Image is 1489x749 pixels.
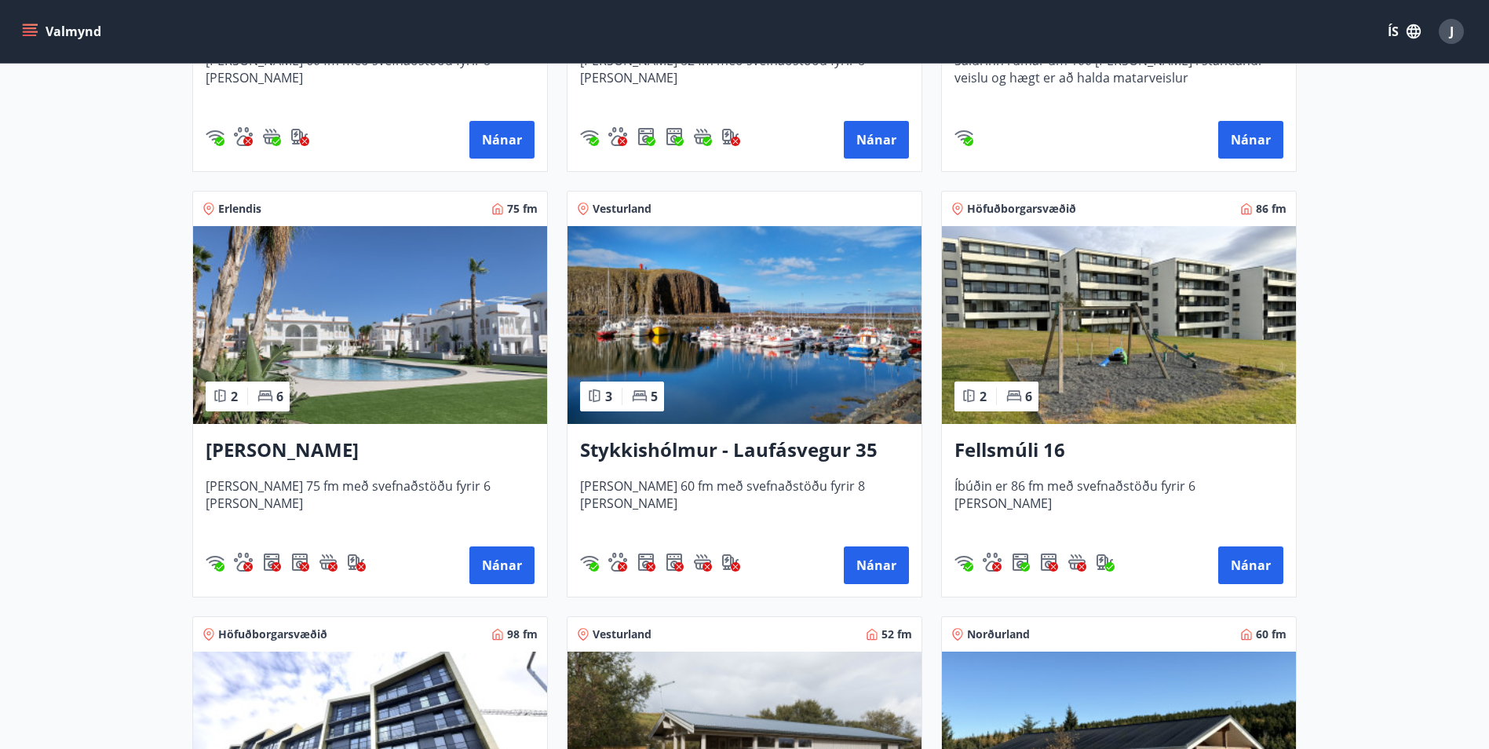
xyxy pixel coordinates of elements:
span: Salurinn rúmar um 100 [PERSON_NAME] í standandi veislu og hægt er að halda matarveislur [954,52,1283,104]
img: Paella dish [567,226,922,424]
div: Þurrkari [1039,553,1058,572]
div: Hleðslustöð fyrir rafbíla [290,127,309,146]
span: 6 [1025,388,1032,405]
img: nH7E6Gw2rvWFb8XaSdRp44dhkQaj4PJkOoRYItBQ.svg [290,127,309,146]
img: pxcaIm5dSOV3FS4whs1soiYWTwFQvksT25a9J10C.svg [983,553,1002,572]
h3: Fellsmúli 16 [954,437,1283,465]
span: 2 [231,388,238,405]
div: Gæludýr [983,553,1002,572]
span: 3 [605,388,612,405]
h3: [PERSON_NAME] [206,437,535,465]
div: Þvottavél [637,553,655,572]
img: HJRyFFsYp6qjeUYhR4dAD8CaCEsnIFYZ05miwXoh.svg [206,553,224,572]
span: 75 fm [507,201,538,217]
span: Norðurland [967,627,1030,642]
img: pxcaIm5dSOV3FS4whs1soiYWTwFQvksT25a9J10C.svg [608,127,627,146]
div: Þráðlaust net [954,127,973,146]
img: h89QDIuHlAdpqTriuIvuEWkTH976fOgBEOOeu1mi.svg [262,127,281,146]
button: Nánar [844,121,909,159]
div: Heitur pottur [693,553,712,572]
img: pxcaIm5dSOV3FS4whs1soiYWTwFQvksT25a9J10C.svg [234,127,253,146]
img: HJRyFFsYp6qjeUYhR4dAD8CaCEsnIFYZ05miwXoh.svg [580,553,599,572]
img: nH7E6Gw2rvWFb8XaSdRp44dhkQaj4PJkOoRYItBQ.svg [721,127,740,146]
span: Höfuðborgarsvæðið [218,627,327,642]
img: nH7E6Gw2rvWFb8XaSdRp44dhkQaj4PJkOoRYItBQ.svg [721,553,740,572]
button: Nánar [469,121,535,159]
div: Þurrkari [290,553,309,572]
span: [PERSON_NAME] 60 fm með svefnaðstöðu fyrir 8 [PERSON_NAME] [206,52,535,104]
span: [PERSON_NAME] 75 fm með svefnaðstöðu fyrir 6 [PERSON_NAME] [206,477,535,529]
div: Heitur pottur [319,553,338,572]
div: Þvottavél [637,127,655,146]
div: Heitur pottur [262,127,281,146]
div: Þráðlaust net [580,127,599,146]
img: hddCLTAnxqFUMr1fxmbGG8zWilo2syolR0f9UjPn.svg [290,553,309,572]
h3: Stykkishólmur - Laufásvegur 35 [580,437,909,465]
img: HJRyFFsYp6qjeUYhR4dAD8CaCEsnIFYZ05miwXoh.svg [580,127,599,146]
div: Þráðlaust net [954,553,973,572]
div: Þurrkari [665,553,684,572]
div: Hleðslustöð fyrir rafbíla [721,127,740,146]
button: menu [19,17,108,46]
div: Gæludýr [608,127,627,146]
img: Dl16BY4EX9PAW649lg1C3oBuIaAsR6QVDQBO2cTm.svg [637,553,655,572]
span: Íbúðin er 86 fm með svefnaðstöðu fyrir 6 [PERSON_NAME] [954,477,1283,529]
span: 52 fm [881,627,912,642]
button: Nánar [1218,121,1283,159]
img: h89QDIuHlAdpqTriuIvuEWkTH976fOgBEOOeu1mi.svg [319,553,338,572]
img: hddCLTAnxqFUMr1fxmbGG8zWilo2syolR0f9UjPn.svg [1039,553,1058,572]
img: h89QDIuHlAdpqTriuIvuEWkTH976fOgBEOOeu1mi.svg [1067,553,1086,572]
img: hddCLTAnxqFUMr1fxmbGG8zWilo2syolR0f9UjPn.svg [665,553,684,572]
span: 6 [276,388,283,405]
img: hddCLTAnxqFUMr1fxmbGG8zWilo2syolR0f9UjPn.svg [665,127,684,146]
div: Þráðlaust net [580,553,599,572]
span: Erlendis [218,201,261,217]
img: HJRyFFsYp6qjeUYhR4dAD8CaCEsnIFYZ05miwXoh.svg [954,127,973,146]
img: pxcaIm5dSOV3FS4whs1soiYWTwFQvksT25a9J10C.svg [234,553,253,572]
span: 60 fm [1256,627,1286,642]
div: Hleðslustöð fyrir rafbíla [1096,553,1115,572]
div: Þvottavél [1011,553,1030,572]
div: Þurrkari [665,127,684,146]
span: [PERSON_NAME] 60 fm með svefnaðstöðu fyrir 8 [PERSON_NAME] [580,477,909,529]
div: Heitur pottur [1067,553,1086,572]
button: Nánar [844,546,909,584]
span: 2 [980,388,987,405]
img: HJRyFFsYp6qjeUYhR4dAD8CaCEsnIFYZ05miwXoh.svg [954,553,973,572]
span: 98 fm [507,627,538,642]
button: J [1432,13,1470,50]
img: Dl16BY4EX9PAW649lg1C3oBuIaAsR6QVDQBO2cTm.svg [637,127,655,146]
span: Vesturland [593,627,651,642]
img: Paella dish [942,226,1296,424]
button: ÍS [1379,17,1429,46]
div: Þráðlaust net [206,127,224,146]
img: Paella dish [193,226,547,424]
img: HJRyFFsYp6qjeUYhR4dAD8CaCEsnIFYZ05miwXoh.svg [206,127,224,146]
button: Nánar [1218,546,1283,584]
img: nH7E6Gw2rvWFb8XaSdRp44dhkQaj4PJkOoRYItBQ.svg [347,553,366,572]
div: Þvottavél [262,553,281,572]
div: Gæludýr [234,127,253,146]
img: pxcaIm5dSOV3FS4whs1soiYWTwFQvksT25a9J10C.svg [608,553,627,572]
img: h89QDIuHlAdpqTriuIvuEWkTH976fOgBEOOeu1mi.svg [693,553,712,572]
span: [PERSON_NAME] 82 fm með svefnaðstöðu fyrir 8 [PERSON_NAME] [580,52,909,104]
span: 86 fm [1256,201,1286,217]
div: Þráðlaust net [206,553,224,572]
img: nH7E6Gw2rvWFb8XaSdRp44dhkQaj4PJkOoRYItBQ.svg [1096,553,1115,572]
button: Nánar [469,546,535,584]
img: Dl16BY4EX9PAW649lg1C3oBuIaAsR6QVDQBO2cTm.svg [1011,553,1030,572]
span: Vesturland [593,201,651,217]
div: Hleðslustöð fyrir rafbíla [347,553,366,572]
img: Dl16BY4EX9PAW649lg1C3oBuIaAsR6QVDQBO2cTm.svg [262,553,281,572]
img: h89QDIuHlAdpqTriuIvuEWkTH976fOgBEOOeu1mi.svg [693,127,712,146]
span: J [1450,23,1454,40]
div: Heitur pottur [693,127,712,146]
div: Gæludýr [234,553,253,572]
div: Hleðslustöð fyrir rafbíla [721,553,740,572]
div: Gæludýr [608,553,627,572]
span: 5 [651,388,658,405]
span: Höfuðborgarsvæðið [967,201,1076,217]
